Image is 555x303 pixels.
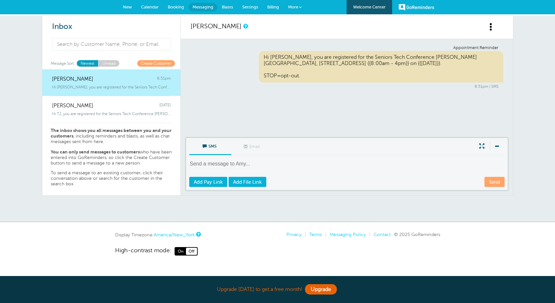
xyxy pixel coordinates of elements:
[229,177,266,187] a: Add File Link
[288,5,298,9] span: More
[115,283,440,296] div: Upgrade [DATE] to get a free month!
[42,69,180,96] a: [PERSON_NAME] 6:51pm Hi [PERSON_NAME], you are registered for the Seniors Tech Conference [PERSON...
[222,5,233,9] span: Blasts
[267,5,279,9] span: Billing
[305,284,337,295] a: Upgrade
[330,232,366,237] a: Messaging Policy
[51,149,172,166] p: who have been entered into GoReminders, so click the Create Customer button to send a message to ...
[194,179,223,185] span: Add Pay Link
[51,149,140,154] strong: You can only send messages to customers
[309,232,322,237] a: Terms
[242,5,258,9] span: Settings
[189,177,227,187] a: Add Pay Link
[191,22,242,30] a: [PERSON_NAME]
[484,177,505,187] a: Send
[286,232,301,237] a: Privacy
[52,112,171,116] span: Hi TJ, you are registered for the Seniors Tech Conference [PERSON_NAME][GEOGRAPHIC_DATA], 2
[394,232,440,237] span: © 2025 GoReminders
[195,46,498,50] div: Appointment Reminder
[115,232,200,238] div: Display Timezone:
[115,247,171,256] span: High-contrast mode:
[52,22,171,32] h2: Inbox
[196,232,200,236] a: This is the timezone being used to display dates and times to you on this device. Click the timez...
[137,60,175,66] a: Create Customer
[77,60,98,66] a: Newest
[123,5,132,9] span: New
[52,85,171,89] span: Hi [PERSON_NAME], you are registered for the Seniors Tech Conference [PERSON_NAME][GEOGRAPHIC_DATA],
[52,76,93,82] span: [PERSON_NAME]
[157,76,171,82] span: 6:51pm
[98,60,119,66] a: Unread
[322,232,326,237] li: |
[233,179,262,185] span: Add File Link
[301,232,306,237] li: |
[52,38,171,50] input: Search by Customer Name, Phone, or Email
[366,232,370,237] li: |
[141,5,159,9] span: Calendar
[231,138,274,155] label: This customer does not have an email address.
[52,103,93,109] span: [PERSON_NAME]
[42,96,180,123] a: [PERSON_NAME] [DATE] Hi TJ, you are registered for the Seniors Tech Conference [PERSON_NAME][GEOG...
[236,138,269,154] span: Email
[51,128,172,145] p: , including reminders and blasts, as well as chat messages sent from here.
[189,3,217,11] a: Messaging
[51,170,172,187] p: To send a message to an existing customer, click their conversation above or search for the custo...
[194,138,227,153] span: SMS
[154,232,195,237] a: America/New_York
[374,232,391,237] a: Contact
[175,248,186,255] span: On
[195,84,498,89] div: 6:51pm | SMS
[159,103,171,109] span: [DATE]
[168,5,184,9] span: Booking
[243,24,247,28] a: This is a history of all communications between GoReminders and your customer.
[51,128,172,139] strong: The inbox shows you all messages between you and your customers
[192,5,213,9] span: Messaging
[51,60,75,66] span: Message Sort:
[186,248,197,255] span: Off
[259,51,503,83] div: Hi [PERSON_NAME], you are registered for the Seniors Tech Conference [PERSON_NAME][GEOGRAPHIC_DAT...
[115,247,440,256] a: High-contrast mode: On Off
